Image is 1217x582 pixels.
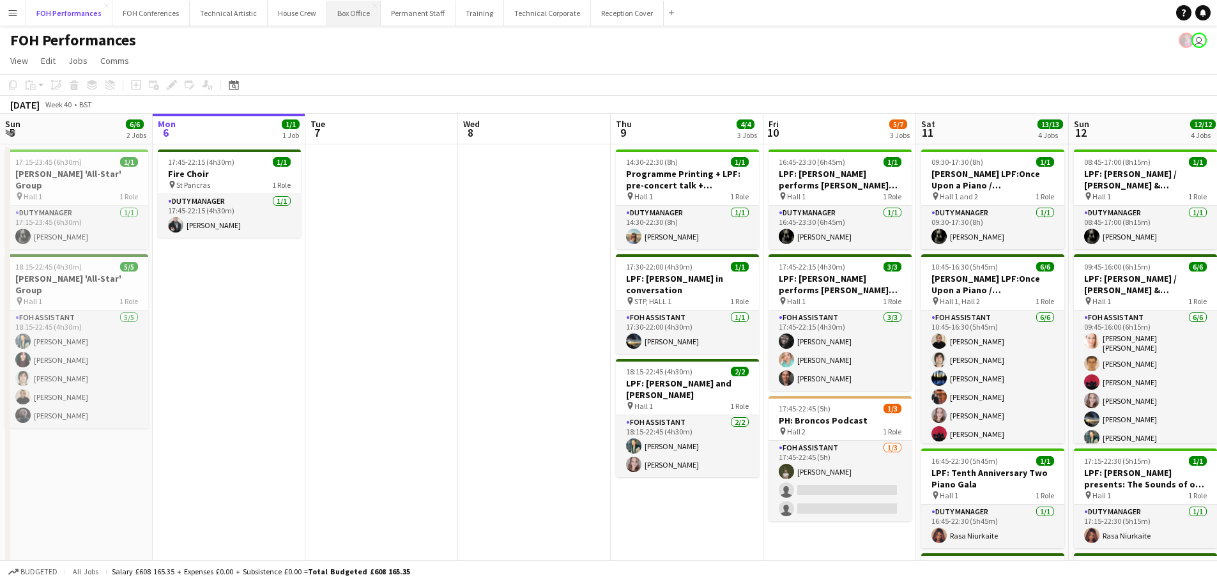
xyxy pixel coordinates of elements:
div: 17:45-22:15 (4h30m)3/3LPF: [PERSON_NAME] performs [PERSON_NAME] and [PERSON_NAME] Hall 11 RoleFOH... [769,254,912,391]
span: Edit [41,55,56,66]
app-job-card: 17:45-22:45 (5h)1/3PH: Broncos Podcast Hall 21 RoleFOH Assistant1/317:45-22:45 (5h)[PERSON_NAME] [769,396,912,521]
span: Sat [921,118,935,130]
span: 13/13 [1037,119,1063,129]
div: 16:45-23:30 (6h45m)1/1LPF: [PERSON_NAME] performs [PERSON_NAME] and [PERSON_NAME] Hall 11 RoleDut... [769,149,912,249]
div: 10:45-16:30 (5h45m)6/6[PERSON_NAME] LPF:Once Upon a Piano / [PERSON_NAME] Piano Clinic and [PERSO... [921,254,1064,443]
div: 3 Jobs [890,130,910,140]
span: 1 Role [730,401,749,411]
app-user-avatar: Frazer Mclean [1179,33,1194,48]
app-job-card: 08:45-17:00 (8h15m)1/1LPF: [PERSON_NAME] / [PERSON_NAME] & [PERSON_NAME] Hall 11 RoleDuty Manager... [1074,149,1217,249]
app-job-card: 17:45-22:15 (4h30m)1/1Fire Choir St Pancras1 RoleDuty Manager1/117:45-22:15 (4h30m)[PERSON_NAME] [158,149,301,238]
span: Comms [100,55,129,66]
span: Hall 1 [634,192,653,201]
span: 12 [1072,125,1089,140]
span: 1/1 [731,262,749,272]
span: Hall 1 [24,192,42,201]
span: Budgeted [20,567,57,576]
span: 1/1 [1189,456,1207,466]
span: 1 Role [1188,296,1207,306]
span: 5/5 [120,262,138,272]
app-job-card: 18:15-22:45 (4h30m)5/5[PERSON_NAME] 'All-Star' Group Hall 11 RoleFOH Assistant5/518:15-22:45 (4h3... [5,254,148,428]
span: Sun [5,118,20,130]
div: 17:15-22:30 (5h15m)1/1LPF: [PERSON_NAME] presents: The Sounds of our Next Generation Hall 11 Role... [1074,448,1217,548]
app-job-card: 14:30-22:30 (8h)1/1Programme Printing + LPF: pre-concert talk + [PERSON_NAME] and [PERSON_NAME] +... [616,149,759,249]
span: Tue [310,118,325,130]
h3: LPF: [PERSON_NAME] and [PERSON_NAME] [616,378,759,401]
span: 6 [156,125,176,140]
span: 1 Role [1036,192,1054,201]
div: 4 Jobs [1038,130,1062,140]
span: Hall 1 [787,296,806,306]
app-card-role: Duty Manager1/117:15-23:45 (6h30m)[PERSON_NAME] [5,206,148,249]
app-card-role: Duty Manager1/117:15-22:30 (5h15m)Rasa Niurkaite [1074,505,1217,548]
div: 09:45-16:00 (6h15m)6/6LPF: [PERSON_NAME] / [PERSON_NAME] & [PERSON_NAME] Hall 11 RoleFOH Assistan... [1074,254,1217,443]
span: 1/1 [1036,157,1054,167]
div: 4 Jobs [1191,130,1215,140]
h1: FOH Performances [10,31,136,50]
span: 6/6 [126,119,144,129]
span: 14:30-22:30 (8h) [626,157,678,167]
span: St Pancras [176,180,210,190]
h3: [PERSON_NAME] LPF:Once Upon a Piano / [PERSON_NAME] Piano Clinic [921,168,1064,191]
app-card-role: FOH Assistant5/518:15-22:45 (4h30m)[PERSON_NAME][PERSON_NAME][PERSON_NAME][PERSON_NAME][PERSON_NAME] [5,310,148,428]
h3: LPF: [PERSON_NAME] / [PERSON_NAME] & [PERSON_NAME] [1074,168,1217,191]
span: 17:30-22:00 (4h30m) [626,262,693,272]
span: 16:45-22:30 (5h45m) [931,456,998,466]
h3: LPF: [PERSON_NAME] performs [PERSON_NAME] and [PERSON_NAME] [769,168,912,191]
span: 1 Role [1188,491,1207,500]
button: Box Office [327,1,381,26]
div: 16:45-22:30 (5h45m)1/1LPF: Tenth Anniversary Two Piano Gala Hall 11 RoleDuty Manager1/116:45-22:3... [921,448,1064,548]
span: 17:45-22:45 (5h) [779,404,830,413]
span: 1/1 [1036,456,1054,466]
button: Budgeted [6,565,59,579]
span: 6/6 [1189,262,1207,272]
a: View [5,52,33,69]
span: 6/6 [1036,262,1054,272]
span: 09:45-16:00 (6h15m) [1084,262,1151,272]
span: 17:15-23:45 (6h30m) [15,157,82,167]
button: House Crew [268,1,327,26]
app-card-role: FOH Assistant1/117:30-22:00 (4h30m)[PERSON_NAME] [616,310,759,354]
app-user-avatar: Visitor Services [1191,33,1207,48]
span: 1 Role [883,296,901,306]
h3: PH: Broncos Podcast [769,415,912,426]
span: 1/1 [1189,157,1207,167]
span: Fri [769,118,779,130]
app-card-role: Duty Manager1/117:45-22:15 (4h30m)[PERSON_NAME] [158,194,301,238]
span: 16:45-23:30 (6h45m) [779,157,845,167]
a: Jobs [63,52,93,69]
h3: Fire Choir [158,168,301,180]
button: FOH Performances [26,1,112,26]
app-card-role: Duty Manager1/116:45-22:30 (5h45m)Rasa Niurkaite [921,505,1064,548]
span: 1/3 [884,404,901,413]
span: Hall 1 and 2 [940,192,978,201]
span: Hall 1 [1092,296,1111,306]
div: 3 Jobs [737,130,757,140]
span: All jobs [70,567,101,576]
a: Edit [36,52,61,69]
span: 08:45-17:00 (8h15m) [1084,157,1151,167]
span: 1 Role [119,296,138,306]
span: Thu [616,118,632,130]
span: 17:15-22:30 (5h15m) [1084,456,1151,466]
span: 4/4 [737,119,754,129]
span: 09:30-17:30 (8h) [931,157,983,167]
app-card-role: FOH Assistant3/317:45-22:15 (4h30m)[PERSON_NAME][PERSON_NAME][PERSON_NAME] [769,310,912,391]
span: 1 Role [730,296,749,306]
span: 5 [3,125,20,140]
span: Hall 1 [1092,491,1111,500]
span: 1 Role [272,180,291,190]
span: Sun [1074,118,1089,130]
span: Hall 1 [1092,192,1111,201]
span: 1/1 [273,157,291,167]
span: Jobs [68,55,88,66]
app-card-role: FOH Assistant2/218:15-22:45 (4h30m)[PERSON_NAME][PERSON_NAME] [616,415,759,477]
app-job-card: 18:15-22:45 (4h30m)2/2LPF: [PERSON_NAME] and [PERSON_NAME] Hall 11 RoleFOH Assistant2/218:15-22:4... [616,359,759,477]
h3: LPF: [PERSON_NAME] in conversation [616,273,759,296]
div: Salary £608 165.35 + Expenses £0.00 + Subsistence £0.00 = [112,567,410,576]
span: 8 [461,125,480,140]
span: 10:45-16:30 (5h45m) [931,262,998,272]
